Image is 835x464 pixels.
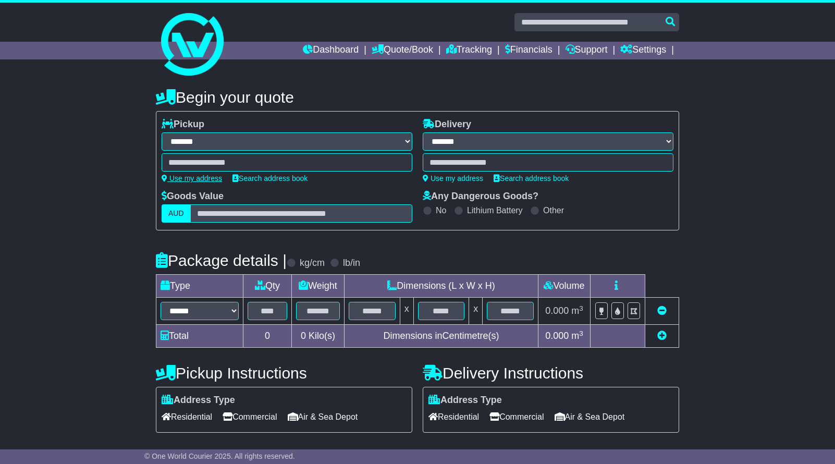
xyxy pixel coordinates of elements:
[400,298,413,325] td: x
[467,205,523,215] label: Lithium Battery
[300,258,325,269] label: kg/cm
[505,42,552,59] a: Financials
[555,409,625,425] span: Air & Sea Depot
[288,409,358,425] span: Air & Sea Depot
[469,298,483,325] td: x
[423,191,538,202] label: Any Dangerous Goods?
[162,174,222,182] a: Use my address
[301,331,306,341] span: 0
[162,204,191,223] label: AUD
[243,325,292,348] td: 0
[292,275,345,298] td: Weight
[566,42,608,59] a: Support
[538,275,590,298] td: Volume
[545,306,569,316] span: 0.000
[423,174,483,182] a: Use my address
[343,258,360,269] label: lb/in
[303,42,359,59] a: Dashboard
[344,325,538,348] td: Dimensions in Centimetre(s)
[144,452,295,460] span: © One World Courier 2025. All rights reserved.
[579,304,583,312] sup: 3
[156,364,412,382] h4: Pickup Instructions
[292,325,345,348] td: Kilo(s)
[620,42,666,59] a: Settings
[543,205,564,215] label: Other
[489,409,544,425] span: Commercial
[162,191,224,202] label: Goods Value
[156,89,679,106] h4: Begin your quote
[162,395,235,406] label: Address Type
[545,331,569,341] span: 0.000
[436,205,446,215] label: No
[446,42,492,59] a: Tracking
[579,329,583,337] sup: 3
[571,306,583,316] span: m
[423,119,471,130] label: Delivery
[372,42,433,59] a: Quote/Book
[156,252,287,269] h4: Package details |
[243,275,292,298] td: Qty
[657,306,667,316] a: Remove this item
[428,395,502,406] label: Address Type
[494,174,569,182] a: Search address book
[156,275,243,298] td: Type
[571,331,583,341] span: m
[232,174,308,182] a: Search address book
[344,275,538,298] td: Dimensions (L x W x H)
[657,331,667,341] a: Add new item
[162,409,212,425] span: Residential
[428,409,479,425] span: Residential
[223,409,277,425] span: Commercial
[156,325,243,348] td: Total
[162,119,204,130] label: Pickup
[423,364,679,382] h4: Delivery Instructions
